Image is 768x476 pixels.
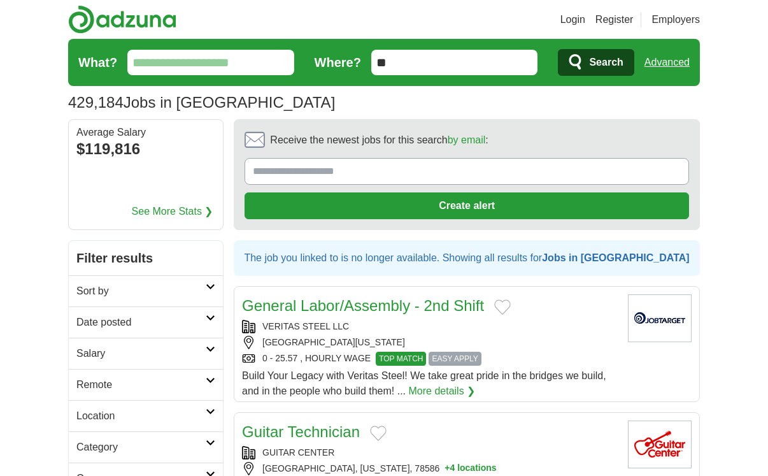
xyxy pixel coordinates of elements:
button: Create alert [245,192,689,219]
a: General Labor/Assembly - 2nd Shift [242,297,484,314]
a: See More Stats ❯ [132,204,213,219]
a: Sort by [69,275,223,307]
span: 429,184 [68,91,124,114]
h1: Jobs in [GEOGRAPHIC_DATA] [68,94,335,111]
a: Date posted [69,307,223,338]
div: VERITAS STEEL LLC [242,320,618,333]
a: Guitar Technician [242,423,360,440]
button: +4 locations [444,462,496,475]
a: Employers [651,12,700,27]
div: 0 - 25.57 , HOURLY WAGE [242,352,618,366]
h2: Salary [76,346,206,361]
span: TOP MATCH [376,352,426,366]
div: $119,816 [76,138,215,161]
a: Login [560,12,585,27]
div: The job you linked to is no longer available. Showing all results for [234,240,700,276]
span: + [444,462,450,475]
h2: Date posted [76,315,206,330]
img: Company logo [628,294,692,342]
a: Location [69,400,223,431]
button: Add to favorite jobs [494,299,511,315]
span: Build Your Legacy with Veritas Steel! We take great pride in the bridges we build, and in the peo... [242,370,606,396]
h2: Sort by [76,284,206,299]
a: Remote [69,369,223,400]
button: Add to favorite jobs [370,426,387,441]
h2: Category [76,440,206,455]
a: GUITAR CENTER [262,447,334,458]
div: [GEOGRAPHIC_DATA], [US_STATE], 78586 [242,462,618,475]
a: Register [595,12,634,27]
button: Search [558,49,634,76]
a: Salary [69,338,223,369]
label: What? [78,53,117,72]
span: EASY APPLY [429,352,481,366]
div: [GEOGRAPHIC_DATA][US_STATE] [242,336,618,349]
a: Category [69,431,223,463]
a: More details ❯ [409,384,476,399]
strong: Jobs in [GEOGRAPHIC_DATA] [542,252,689,263]
img: Adzuna logo [68,5,176,34]
h2: Remote [76,377,206,393]
span: Search [589,50,623,75]
a: Advanced [644,50,690,75]
span: Receive the newest jobs for this search : [270,133,488,148]
h2: Location [76,408,206,424]
label: Where? [315,53,361,72]
a: by email [448,134,486,145]
div: Average Salary [76,127,215,138]
img: Guitar Center logo [628,421,692,468]
h2: Filter results [69,241,223,275]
